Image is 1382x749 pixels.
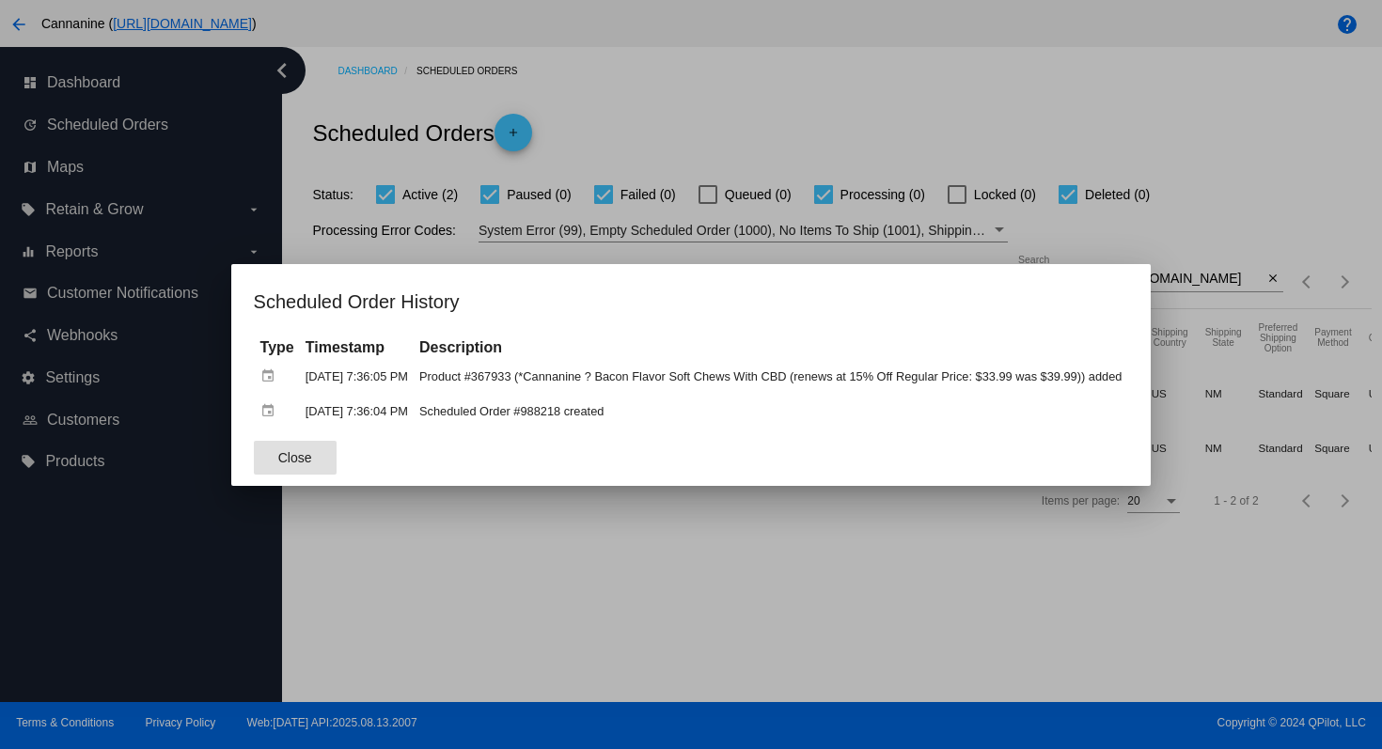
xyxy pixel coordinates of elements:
th: Timestamp [301,337,413,358]
button: Close dialog [254,441,337,475]
td: Scheduled Order #988218 created [415,395,1126,428]
td: [DATE] 7:36:05 PM [301,360,413,393]
th: Type [256,337,299,358]
td: Product #367933 (*Cannanine ? Bacon Flavor Soft Chews With CBD (renews at 15% Off Regular Price: ... [415,360,1126,393]
h1: Scheduled Order History [254,287,1129,317]
mat-icon: event [260,362,283,391]
th: Description [415,337,1126,358]
mat-icon: event [260,397,283,426]
td: [DATE] 7:36:04 PM [301,395,413,428]
span: Close [278,450,312,465]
